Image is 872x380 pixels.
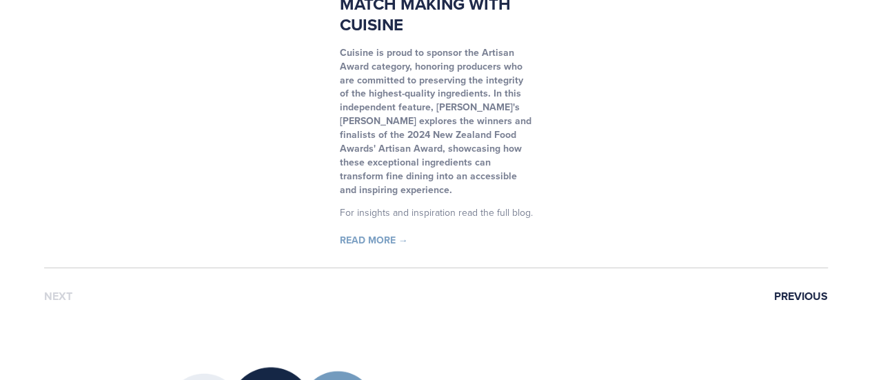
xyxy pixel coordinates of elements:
a: Read More → [340,233,408,247]
a: Next [44,290,72,303]
a: Previous [774,290,828,303]
p: For insights and inspiration read the full blog. [340,206,533,220]
strong: Cuisine is proud to sponsor the Artisan Award category, honoring producers who are committed to p... [340,46,531,197]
